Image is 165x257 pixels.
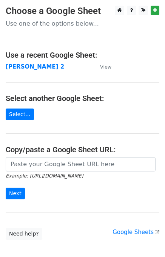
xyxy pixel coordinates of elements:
a: Select... [6,109,34,120]
p: Use one of the options below... [6,20,159,28]
h4: Copy/paste a Google Sheet URL: [6,145,159,154]
h3: Choose a Google Sheet [6,6,159,17]
small: Example: [URL][DOMAIN_NAME] [6,173,83,179]
input: Next [6,188,25,199]
h4: Select another Google Sheet: [6,94,159,103]
small: View [100,64,111,70]
a: View [93,63,111,70]
a: [PERSON_NAME] 2 [6,63,64,70]
a: Google Sheets [113,229,159,236]
input: Paste your Google Sheet URL here [6,157,156,171]
h4: Use a recent Google Sheet: [6,50,159,60]
a: Need help? [6,228,42,240]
